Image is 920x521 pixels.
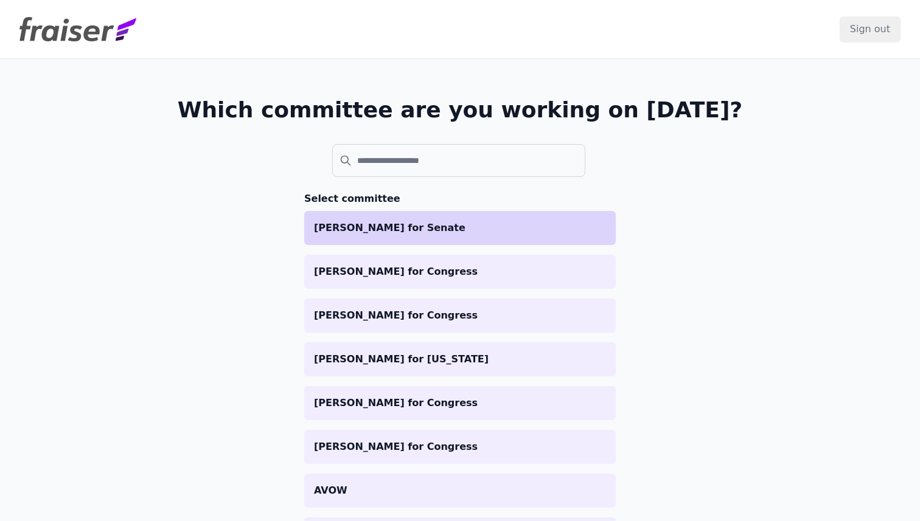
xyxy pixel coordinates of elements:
[314,264,606,279] p: [PERSON_NAME] for Congress
[840,16,901,42] input: Sign out
[304,430,616,464] a: [PERSON_NAME] for Congress
[19,17,136,41] img: Fraiser Logo
[314,483,606,498] p: AVOW
[304,386,616,420] a: [PERSON_NAME] for Congress
[304,191,616,206] h3: Select committee
[314,352,606,367] p: [PERSON_NAME] for [US_STATE]
[304,474,616,508] a: AVOW
[314,308,606,323] p: [PERSON_NAME] for Congress
[314,440,606,454] p: [PERSON_NAME] for Congress
[178,98,743,122] h1: Which committee are you working on [DATE]?
[304,298,616,333] a: [PERSON_NAME] for Congress
[304,211,616,245] a: [PERSON_NAME] for Senate
[314,221,606,235] p: [PERSON_NAME] for Senate
[314,396,606,410] p: [PERSON_NAME] for Congress
[304,342,616,376] a: [PERSON_NAME] for [US_STATE]
[304,255,616,289] a: [PERSON_NAME] for Congress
